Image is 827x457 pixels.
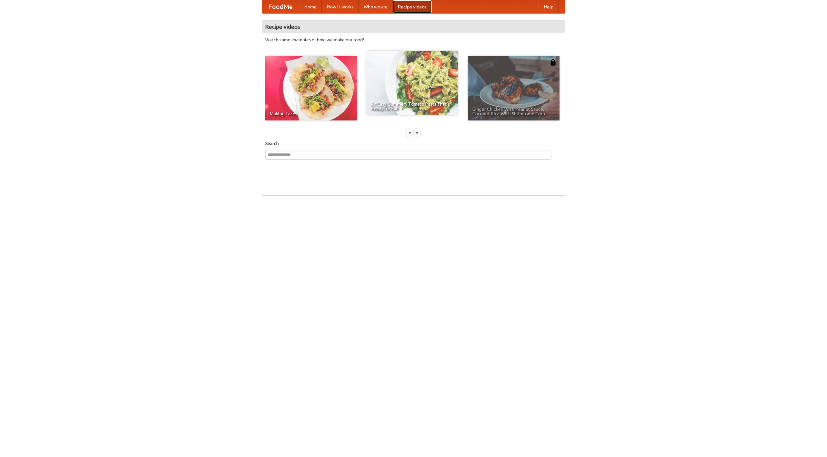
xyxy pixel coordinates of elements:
div: « [407,129,413,137]
h5: Search [265,140,562,147]
p: Watch some examples of how we make our food! [265,36,562,43]
a: Recipe videos [393,0,432,13]
a: Making Tacos [265,56,357,120]
div: » [414,129,420,137]
span: An Easy, Summery Tomato Pasta That's Ready for Fall [371,102,454,111]
a: Home [299,0,322,13]
h4: Recipe videos [262,20,565,33]
a: An Easy, Summery Tomato Pasta That's Ready for Fall [366,51,458,115]
a: How it works [322,0,359,13]
a: Help [539,0,559,13]
a: Who we are [359,0,393,13]
a: FoodMe [262,0,299,13]
img: 483408.png [550,59,556,66]
span: Making Tacos [270,111,352,116]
